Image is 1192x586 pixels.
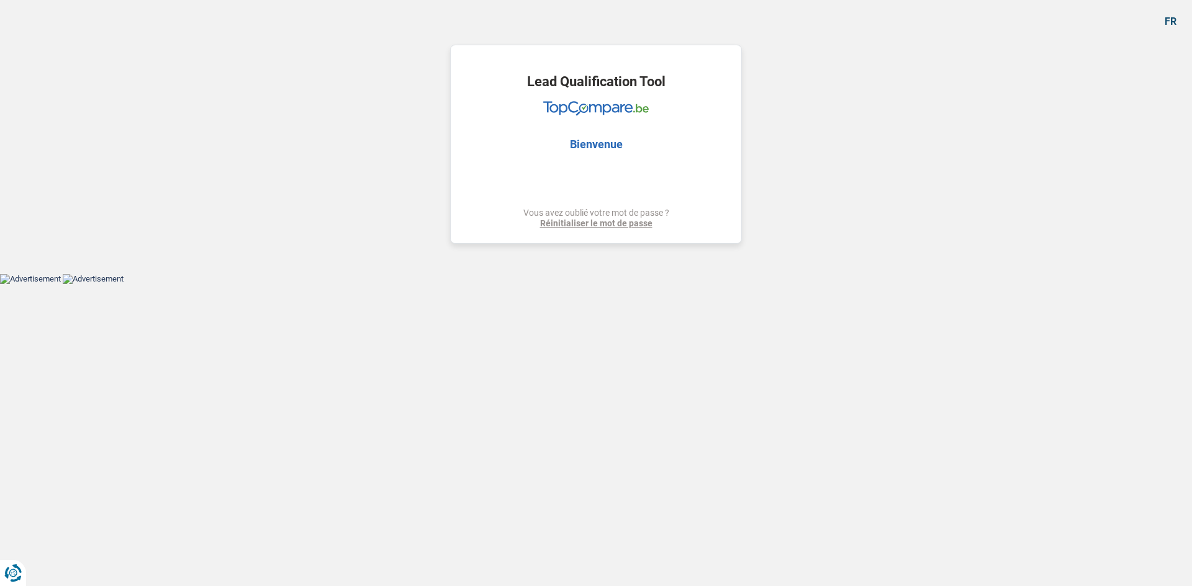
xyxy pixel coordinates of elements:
div: Vous avez oublié votre mot de passe ? [523,208,669,229]
h2: Bienvenue [570,138,623,151]
h1: Lead Qualification Tool [527,75,666,89]
div: fr [1165,16,1176,27]
a: Réinitialiser le mot de passe [523,218,669,229]
img: TopCompare Logo [543,101,649,116]
img: Advertisement [63,274,124,284]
